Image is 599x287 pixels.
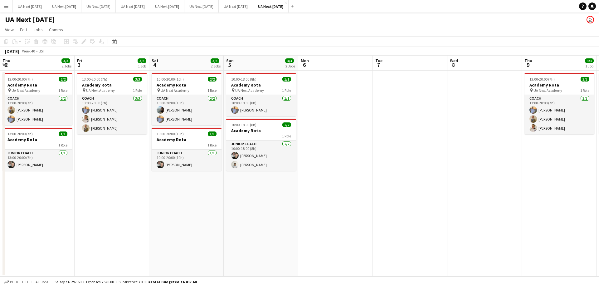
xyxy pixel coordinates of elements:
span: Total Budgeted £6 817.60 [150,280,197,284]
span: 10:00-18:00 (8h) [231,77,256,82]
app-card-role: Coach2/213:00-20:00 (7h)[PERSON_NAME][PERSON_NAME] [2,95,72,125]
span: 10:00-18:00 (8h) [231,122,256,127]
app-job-card: 10:00-20:00 (10h)2/2Academy Rota UA Next Academy1 RoleCoach2/210:00-20:00 (10h)[PERSON_NAME][PERS... [152,73,222,125]
div: 2 Jobs [211,64,221,68]
h3: Academy Rota [2,82,72,88]
span: Thu [524,58,532,63]
span: 1 Role [207,88,217,93]
span: 1/1 [282,77,291,82]
button: UA Next [DATE] [184,0,219,12]
span: 1 Role [207,143,217,147]
h3: Academy Rota [2,137,72,142]
span: Tue [375,58,382,63]
span: 10:00-20:00 (10h) [157,77,184,82]
span: 3/3 [581,77,589,82]
span: 3/3 [61,58,70,63]
span: UA Next Academy [235,88,264,93]
span: Jobs [33,27,43,32]
div: 13:00-20:00 (7h)2/2Academy Rota UA Next Academy1 RoleCoach2/213:00-20:00 (7h)[PERSON_NAME][PERSON... [2,73,72,125]
span: View [5,27,14,32]
span: 3/3 [585,58,594,63]
span: 8 [449,61,458,68]
div: [DATE] [5,48,19,54]
h1: UA Next [DATE] [5,15,55,24]
span: 3 [76,61,82,68]
app-job-card: 13:00-20:00 (7h)1/1Academy Rota1 RoleJunior Coach1/113:00-20:00 (7h)[PERSON_NAME] [2,128,72,171]
h3: Academy Rota [226,82,296,88]
app-card-role: Coach3/313:00-20:00 (7h)[PERSON_NAME][PERSON_NAME][PERSON_NAME] [77,95,147,134]
a: Edit [17,26,30,34]
span: 7 [374,61,382,68]
span: 2 [2,61,10,68]
app-job-card: 13:00-20:00 (7h)3/3Academy Rota UA Next Academy1 RoleCoach3/313:00-20:00 (7h)[PERSON_NAME][PERSON... [524,73,594,134]
app-job-card: 10:00-20:00 (10h)1/1Academy Rota1 RoleJunior Coach1/110:00-20:00 (10h)[PERSON_NAME] [152,128,222,171]
h3: Academy Rota [152,137,222,142]
span: All jobs [34,280,49,284]
button: Budgeted [3,279,29,285]
button: UA Next [DATE] [150,0,184,12]
span: Edit [20,27,27,32]
span: 6 [300,61,309,68]
app-user-avatar: Maria Ryan [587,16,594,23]
span: Wed [450,58,458,63]
span: 1 Role [580,88,589,93]
span: 1 Role [133,88,142,93]
span: 13:00-20:00 (7h) [82,77,107,82]
button: UA Next [DATE] [13,0,47,12]
div: Salary £6 297.60 + Expenses £520.00 + Subsistence £0.00 = [55,280,197,284]
span: 5 [225,61,234,68]
span: Comms [49,27,63,32]
span: UA Next Academy [12,88,40,93]
span: Sun [226,58,234,63]
span: 2/2 [282,122,291,127]
span: 4 [151,61,158,68]
span: 1 Role [58,88,67,93]
app-card-role: Coach2/210:00-20:00 (10h)[PERSON_NAME][PERSON_NAME] [152,95,222,125]
app-job-card: 10:00-18:00 (8h)1/1Academy Rota UA Next Academy1 RoleCoach1/110:00-18:00 (8h)[PERSON_NAME] [226,73,296,116]
span: 9 [524,61,532,68]
span: UA Next Academy [533,88,562,93]
span: 1/1 [208,131,217,136]
h3: Academy Rota [226,128,296,133]
button: UA Next [DATE] [253,0,289,12]
span: 3/3 [211,58,219,63]
div: 2 Jobs [285,64,295,68]
app-card-role: Coach3/313:00-20:00 (7h)[PERSON_NAME][PERSON_NAME][PERSON_NAME] [524,95,594,134]
div: 2 Jobs [62,64,71,68]
span: UA Next Academy [86,88,115,93]
span: 1 Role [282,134,291,138]
h3: Academy Rota [152,82,222,88]
span: UA Next Academy [161,88,189,93]
app-job-card: 10:00-18:00 (8h)2/2Academy Rota1 RoleJunior Coach2/210:00-18:00 (8h)[PERSON_NAME][PERSON_NAME] [226,119,296,171]
span: 13:00-20:00 (7h) [7,131,33,136]
span: Budgeted [10,280,28,284]
span: Thu [2,58,10,63]
span: Mon [301,58,309,63]
span: 2/2 [59,77,67,82]
span: Week 40 [21,49,36,53]
app-card-role: Junior Coach2/210:00-18:00 (8h)[PERSON_NAME][PERSON_NAME] [226,141,296,171]
div: BST [39,49,45,53]
app-card-role: Coach1/110:00-18:00 (8h)[PERSON_NAME] [226,95,296,116]
app-job-card: 13:00-20:00 (7h)3/3Academy Rota UA Next Academy1 RoleCoach3/313:00-20:00 (7h)[PERSON_NAME][PERSON... [77,73,147,134]
a: Comms [46,26,66,34]
h3: Academy Rota [77,82,147,88]
span: 13:00-20:00 (7h) [529,77,555,82]
span: 1 Role [282,88,291,93]
div: 1 Job [585,64,593,68]
span: Fri [77,58,82,63]
span: 2/2 [208,77,217,82]
span: 3/3 [285,58,294,63]
button: UA Next [DATE] [116,0,150,12]
span: 10:00-20:00 (10h) [157,131,184,136]
span: Sat [152,58,158,63]
a: View [2,26,16,34]
span: 1/1 [59,131,67,136]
